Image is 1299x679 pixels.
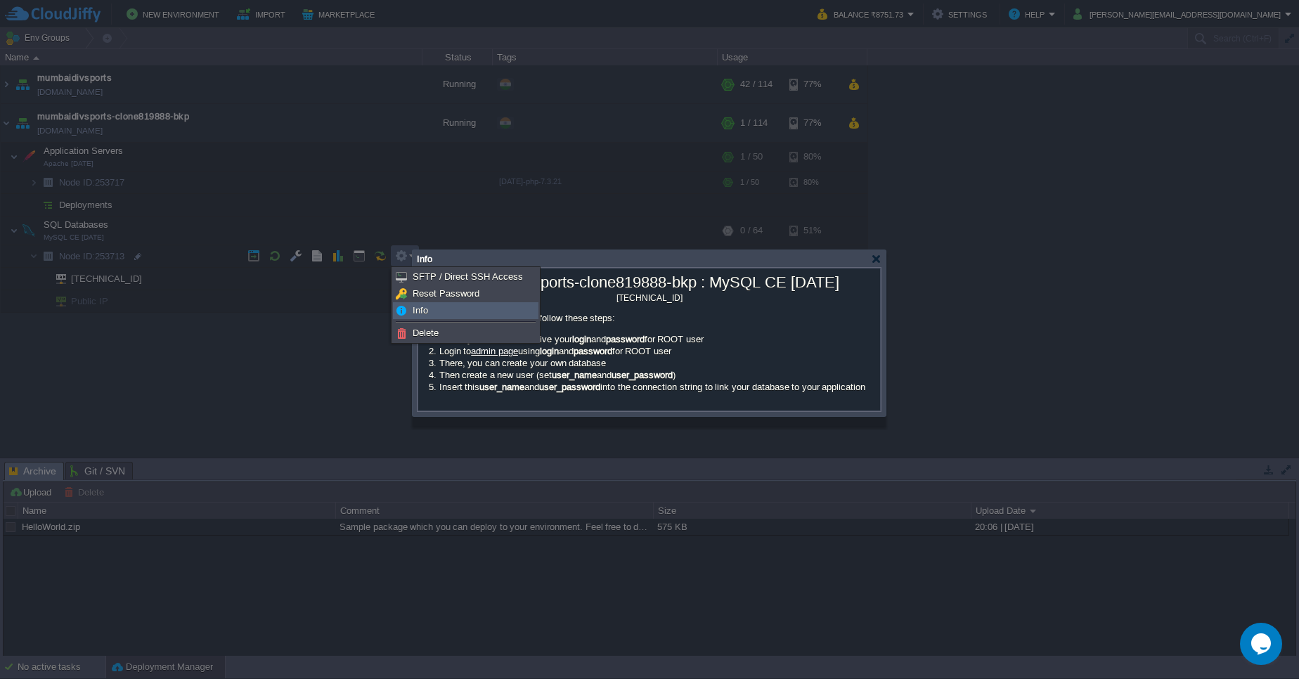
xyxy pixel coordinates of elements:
span: Info [413,305,428,316]
li: There, you can create your own database [429,357,877,369]
a: Info [394,303,538,318]
a: Reset Password [394,286,538,302]
b: user_name [552,370,597,380]
iframe: chat widget [1240,623,1285,665]
b: user_password [612,370,673,380]
span: Delete [413,328,439,338]
span: SFTP / Direct SSH Access [413,271,523,282]
div: mumbaidivsports-clone819888-bkp : MySQL CE [DATE] [422,272,877,292]
div: [TECHNICAL_ID] [422,292,877,303]
p: To work with the database, follow these steps: [422,303,877,333]
li: Login to using and for ROOT user [429,345,877,357]
b: login [540,346,559,356]
li: Insert this and into the connection string to link your database to your application [429,381,877,393]
b: user_name [479,382,524,392]
span: Info [417,254,432,264]
a: Delete [394,325,538,341]
b: password [574,346,612,356]
b: user_password [539,382,600,392]
a: admin page [471,346,518,356]
b: login [572,334,591,344]
li: Then create a new user (set and ) [429,369,877,381]
b: password [606,334,645,344]
li: Check your email to receive your and for ROOT user [429,333,877,345]
span: Reset Password [413,288,479,299]
a: SFTP / Direct SSH Access [394,269,538,285]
